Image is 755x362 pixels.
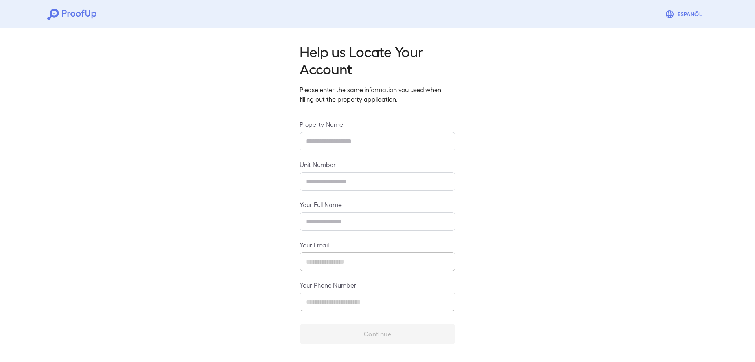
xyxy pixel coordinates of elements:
p: Please enter the same information you used when filling out the property application. [300,85,455,104]
label: Your Full Name [300,200,455,209]
label: Your Phone Number [300,280,455,290]
h2: Help us Locate Your Account [300,43,455,77]
label: Property Name [300,120,455,129]
label: Unit Number [300,160,455,169]
label: Your Email [300,240,455,249]
button: Espanõl [662,6,708,22]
